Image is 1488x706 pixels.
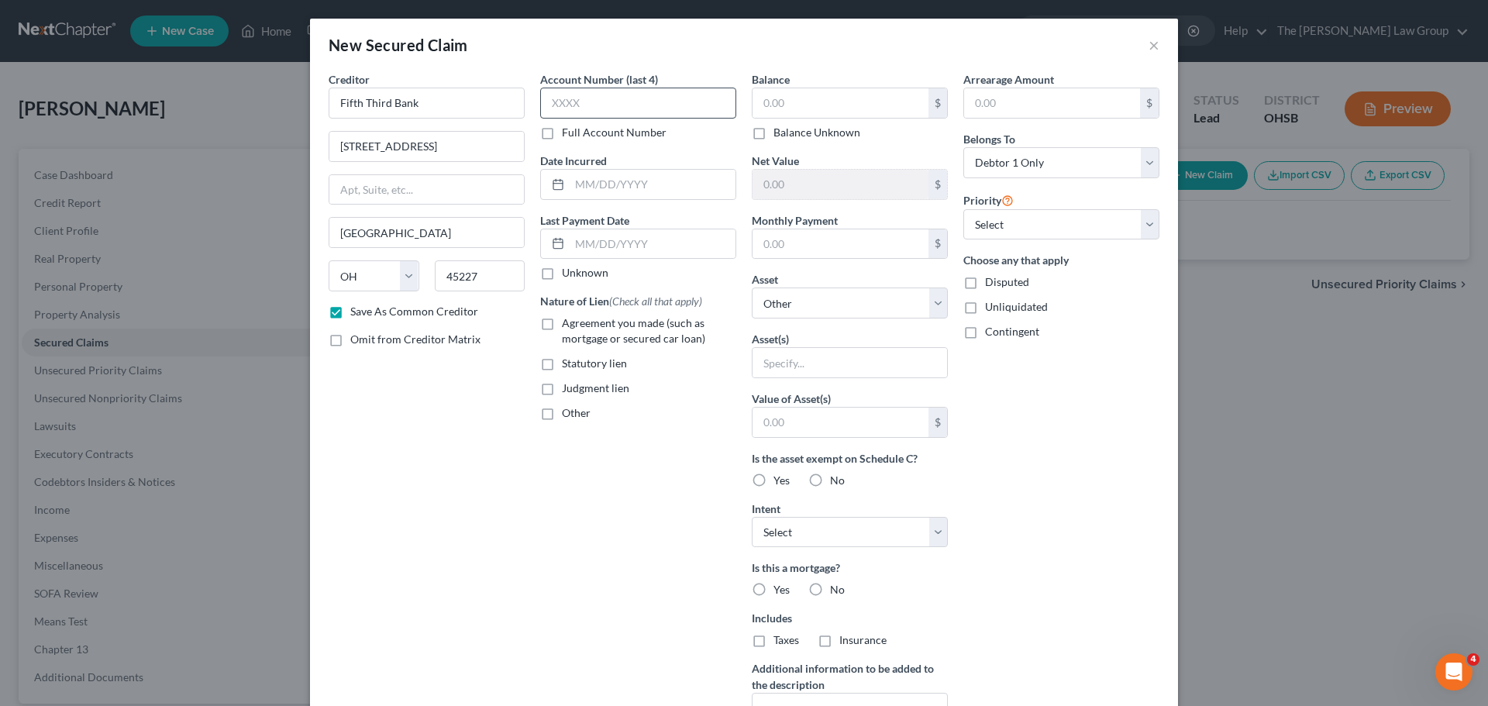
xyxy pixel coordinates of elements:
[570,170,735,199] input: MM/DD/YYYY
[773,583,790,596] span: Yes
[1467,653,1479,666] span: 4
[753,88,928,118] input: 0.00
[752,153,799,169] label: Net Value
[985,275,1029,288] span: Disputed
[1149,36,1159,54] button: ×
[773,474,790,487] span: Yes
[752,501,780,517] label: Intent
[562,265,608,281] label: Unknown
[562,381,629,394] span: Judgment lien
[752,660,948,693] label: Additional information to be added to the description
[752,610,948,626] label: Includes
[435,260,525,291] input: Enter zip...
[964,88,1140,118] input: 0.00
[752,331,789,347] label: Asset(s)
[753,408,928,437] input: 0.00
[752,391,831,407] label: Value of Asset(s)
[540,71,658,88] label: Account Number (last 4)
[963,133,1015,146] span: Belongs To
[928,229,947,259] div: $
[570,229,735,259] input: MM/DD/YYYY
[773,125,860,140] label: Balance Unknown
[963,191,1014,209] label: Priority
[329,175,524,205] input: Apt, Suite, etc...
[985,325,1039,338] span: Contingent
[753,348,947,377] input: Specify...
[350,304,478,319] label: Save As Common Creditor
[839,633,887,646] span: Insurance
[540,212,629,229] label: Last Payment Date
[350,332,480,346] span: Omit from Creditor Matrix
[753,170,928,199] input: 0.00
[963,252,1159,268] label: Choose any that apply
[540,153,607,169] label: Date Incurred
[752,560,948,576] label: Is this a mortgage?
[752,273,778,286] span: Asset
[329,88,525,119] input: Search creditor by name...
[1140,88,1159,118] div: $
[329,218,524,247] input: Enter city...
[773,633,799,646] span: Taxes
[562,356,627,370] span: Statutory lien
[329,73,370,86] span: Creditor
[562,125,666,140] label: Full Account Number
[963,71,1054,88] label: Arrearage Amount
[830,583,845,596] span: No
[928,408,947,437] div: $
[540,88,736,119] input: XXXX
[562,316,705,345] span: Agreement you made (such as mortgage or secured car loan)
[540,293,702,309] label: Nature of Lien
[928,88,947,118] div: $
[329,132,524,161] input: Enter address...
[752,71,790,88] label: Balance
[329,34,468,56] div: New Secured Claim
[609,294,702,308] span: (Check all that apply)
[1435,653,1472,691] iframe: Intercom live chat
[753,229,928,259] input: 0.00
[752,450,948,467] label: Is the asset exempt on Schedule C?
[752,212,838,229] label: Monthly Payment
[928,170,947,199] div: $
[830,474,845,487] span: No
[985,300,1048,313] span: Unliquidated
[562,406,591,419] span: Other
